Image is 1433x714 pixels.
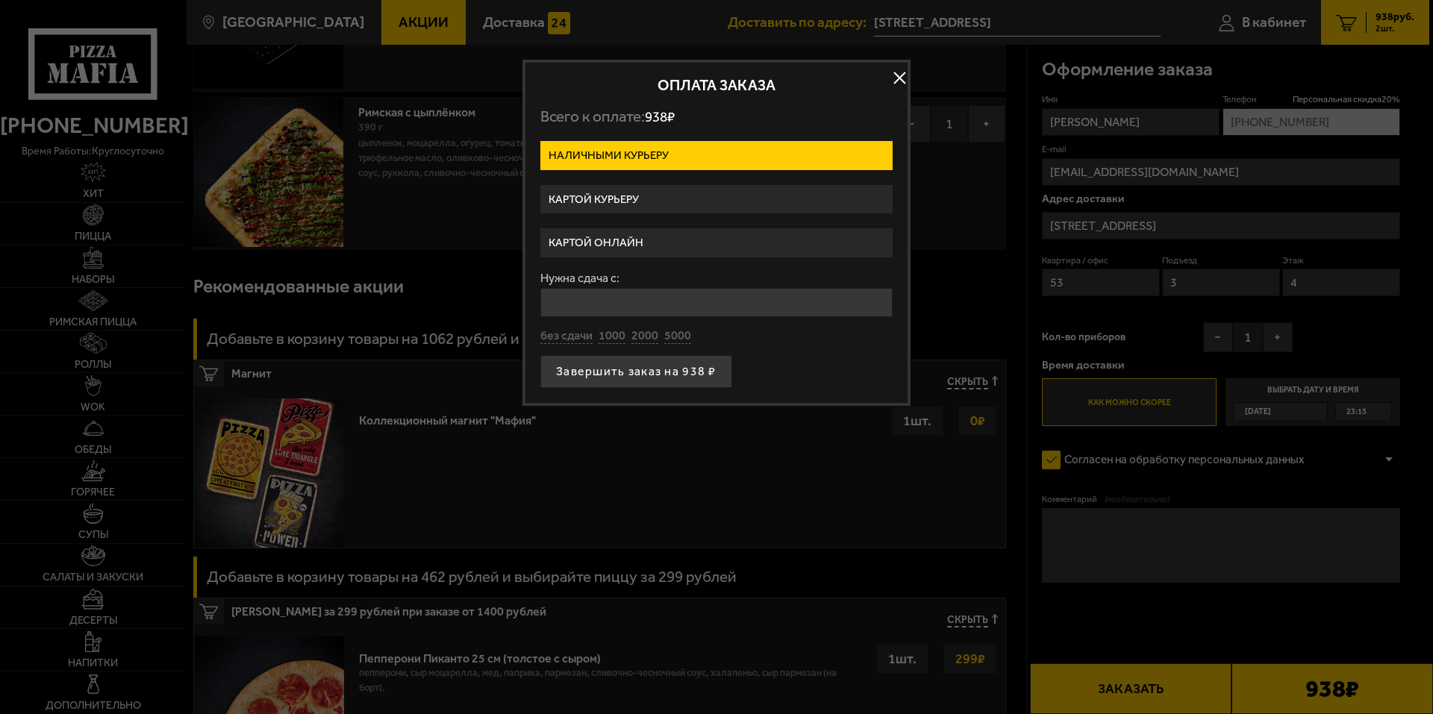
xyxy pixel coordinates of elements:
[540,185,893,214] label: Картой курьеру
[645,108,675,125] span: 938 ₽
[631,328,658,345] button: 2000
[540,328,593,345] button: без сдачи
[540,272,893,284] label: Нужна сдача с:
[540,228,893,257] label: Картой онлайн
[540,78,893,93] h2: Оплата заказа
[540,141,893,170] label: Наличными курьеру
[540,355,732,388] button: Завершить заказ на 938 ₽
[664,328,691,345] button: 5000
[540,107,893,126] p: Всего к оплате:
[599,328,625,345] button: 1000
